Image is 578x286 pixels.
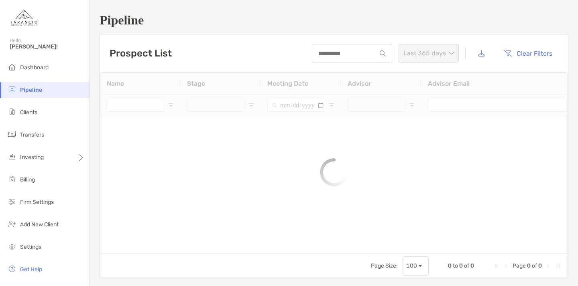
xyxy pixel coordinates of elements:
[453,262,458,269] span: to
[20,154,44,161] span: Investing
[527,262,531,269] span: 0
[7,62,17,72] img: dashboard icon
[380,50,386,56] img: input icon
[403,256,429,276] div: Page Size
[20,87,42,93] span: Pipeline
[371,262,398,269] div: Page Size:
[10,3,39,32] img: Zoe Logo
[20,131,44,138] span: Transfers
[110,48,172,59] h3: Prospect List
[448,262,452,269] span: 0
[20,199,54,205] span: Firm Settings
[538,262,542,269] span: 0
[20,266,42,273] span: Get Help
[532,262,537,269] span: of
[20,64,49,71] span: Dashboard
[20,176,35,183] span: Billing
[470,262,474,269] span: 0
[20,109,37,116] span: Clients
[493,263,500,269] div: First Page
[406,262,417,269] div: 100
[7,174,17,184] img: billing icon
[503,263,509,269] div: Previous Page
[7,85,17,94] img: pipeline icon
[403,44,454,62] span: Last 365 days
[513,262,526,269] span: Page
[20,244,41,250] span: Settings
[464,262,469,269] span: of
[7,197,17,206] img: firm-settings icon
[7,152,17,161] img: investing icon
[555,263,561,269] div: Last Page
[100,13,568,28] h1: Pipeline
[7,264,17,274] img: get-help icon
[7,129,17,139] img: transfers icon
[10,43,85,50] span: [PERSON_NAME]!
[459,262,463,269] span: 0
[7,242,17,251] img: settings icon
[497,44,558,62] button: Clear Filters
[7,107,17,117] img: clients icon
[20,221,59,228] span: Add New Client
[7,219,17,229] img: add_new_client icon
[545,263,552,269] div: Next Page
